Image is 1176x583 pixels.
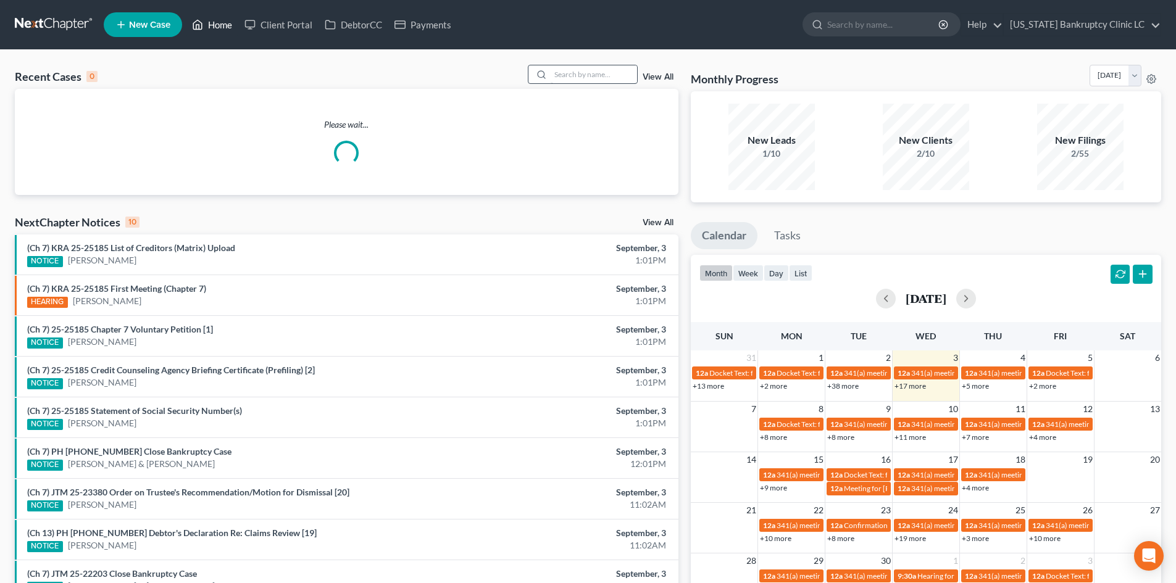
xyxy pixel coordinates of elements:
span: Tue [851,331,867,341]
div: September, 3 [461,568,666,580]
a: +5 more [962,381,989,391]
button: month [699,265,733,281]
a: (Ch 7) JTM 25-22203 Close Bankruptcy Case [27,568,197,579]
span: 341(a) meeting for [PERSON_NAME] & [PERSON_NAME] [978,420,1163,429]
span: 30 [880,553,892,568]
span: 2 [885,350,892,365]
a: +38 more [827,381,859,391]
span: 17 [947,452,959,467]
span: 28 [745,553,757,568]
span: Fri [1054,331,1067,341]
div: NOTICE [27,337,63,349]
a: +13 more [693,381,724,391]
span: Thu [984,331,1002,341]
span: 22 [812,503,825,518]
div: New Clients [883,133,969,147]
div: September, 3 [461,527,666,539]
span: Docket Text: for [PERSON_NAME] [709,368,820,378]
span: Wed [915,331,936,341]
a: (Ch 7) 25-25185 Chapter 7 Voluntary Petition [1] [27,324,213,334]
a: +2 more [1029,381,1056,391]
span: 3 [1086,553,1094,568]
span: 16 [880,452,892,467]
a: View All [643,218,673,227]
span: 12a [898,521,910,530]
a: +3 more [962,534,989,543]
a: [US_STATE] Bankruptcy Clinic LC [1004,14,1161,36]
a: View All [643,73,673,81]
span: 12a [898,368,910,378]
input: Search by name... [551,65,637,83]
a: [PERSON_NAME] [68,417,136,429]
div: 1:01PM [461,336,666,348]
span: 1 [952,553,959,568]
span: 14 [745,452,757,467]
a: [PERSON_NAME] & [PERSON_NAME] [68,458,215,470]
div: New Filings [1037,133,1124,147]
span: 341(a) meeting for [PERSON_NAME] [844,571,963,581]
a: Client Portal [238,14,319,36]
div: 1/10 [728,147,815,160]
div: NOTICE [27,378,63,389]
span: 341(a) meeting for [PERSON_NAME] [911,484,1030,493]
a: +2 more [760,381,787,391]
span: 12a [830,420,843,429]
a: (Ch 7) 25-25185 Credit Counseling Agency Briefing Certificate (Prefiling) [2] [27,365,315,375]
div: 1:01PM [461,254,666,267]
input: Search by name... [827,13,940,36]
span: 20 [1149,452,1161,467]
span: 12a [898,420,910,429]
span: 8 [817,402,825,416]
span: 341(a) meeting for [PERSON_NAME] [978,571,1098,581]
h2: [DATE] [906,292,946,305]
span: 12a [1032,521,1045,530]
span: 29 [812,553,825,568]
div: 1:01PM [461,376,666,389]
span: 9 [885,402,892,416]
div: NOTICE [27,419,63,430]
span: 12a [830,484,843,493]
a: Calendar [691,222,757,249]
span: 341(a) meeting for [PERSON_NAME] [911,420,1030,429]
p: Please wait... [15,118,678,131]
span: 341(a) meeting for [PERSON_NAME] & [PERSON_NAME] [777,571,961,581]
span: 26 [1082,503,1094,518]
span: 12a [965,470,977,479]
button: week [733,265,764,281]
div: September, 3 [461,323,666,336]
span: Sat [1120,331,1135,341]
span: Confirmation hearing for [PERSON_NAME] [844,521,984,530]
a: (Ch 7) KRA 25-25185 List of Creditors (Matrix) Upload [27,242,235,253]
a: [PERSON_NAME] [68,254,136,267]
a: +10 more [760,534,791,543]
span: 23 [880,503,892,518]
a: +11 more [895,432,926,442]
a: (Ch 7) 25-25185 Statement of Social Security Number(s) [27,405,242,416]
button: list [789,265,812,281]
a: (Ch 13) PH [PHONE_NUMBER] Debtor's Declaration Re: Claims Review [19] [27,527,317,538]
div: Recent Cases [15,69,98,84]
span: 12a [830,521,843,530]
a: +10 more [1029,534,1061,543]
span: 341(a) meeting for [PERSON_NAME] [777,470,896,479]
span: 12a [763,470,775,479]
span: 12a [1032,368,1045,378]
span: 27 [1149,503,1161,518]
span: 12a [763,420,775,429]
a: Tasks [763,222,812,249]
span: 19 [1082,452,1094,467]
div: 12:01PM [461,458,666,470]
a: (Ch 7) PH [PHONE_NUMBER] Close Bankruptcy Case [27,446,231,457]
a: +19 more [895,534,926,543]
button: day [764,265,789,281]
div: September, 3 [461,364,666,376]
span: 15 [812,452,825,467]
span: 341(a) meeting for [PERSON_NAME] [978,521,1098,530]
span: Hearing for [PERSON_NAME] & [PERSON_NAME] [917,571,1079,581]
span: 18 [1014,452,1027,467]
a: [PERSON_NAME] [73,295,141,307]
span: 12 [1082,402,1094,416]
span: 3 [952,350,959,365]
div: NOTICE [27,256,63,267]
span: 13 [1149,402,1161,416]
